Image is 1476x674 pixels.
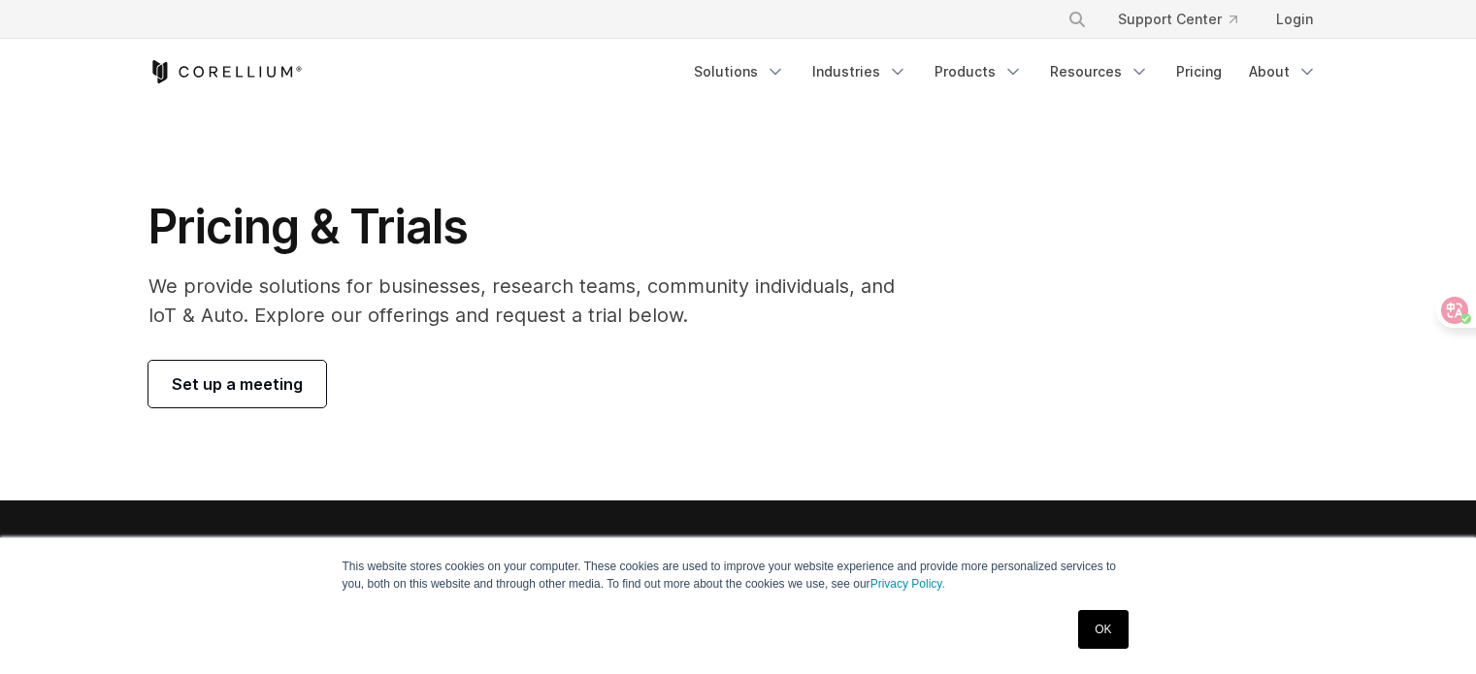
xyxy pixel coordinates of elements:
a: Pricing [1164,54,1233,89]
a: About [1237,54,1328,89]
p: This website stores cookies on your computer. These cookies are used to improve your website expe... [343,558,1134,593]
a: OK [1078,610,1128,649]
p: We provide solutions for businesses, research teams, community individuals, and IoT & Auto. Explo... [148,272,922,330]
div: Navigation Menu [682,54,1328,89]
a: Solutions [682,54,797,89]
button: Search [1060,2,1095,37]
div: Navigation Menu [1044,2,1328,37]
a: Privacy Policy. [870,577,945,591]
a: Industries [801,54,919,89]
span: Set up a meeting [172,372,303,396]
a: Resources [1038,54,1161,89]
a: Corellium Home [148,60,303,83]
a: Set up a meeting [148,361,326,407]
a: Login [1261,2,1328,37]
a: Products [923,54,1034,89]
h1: Pricing & Trials [148,198,922,256]
a: Support Center [1102,2,1253,37]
